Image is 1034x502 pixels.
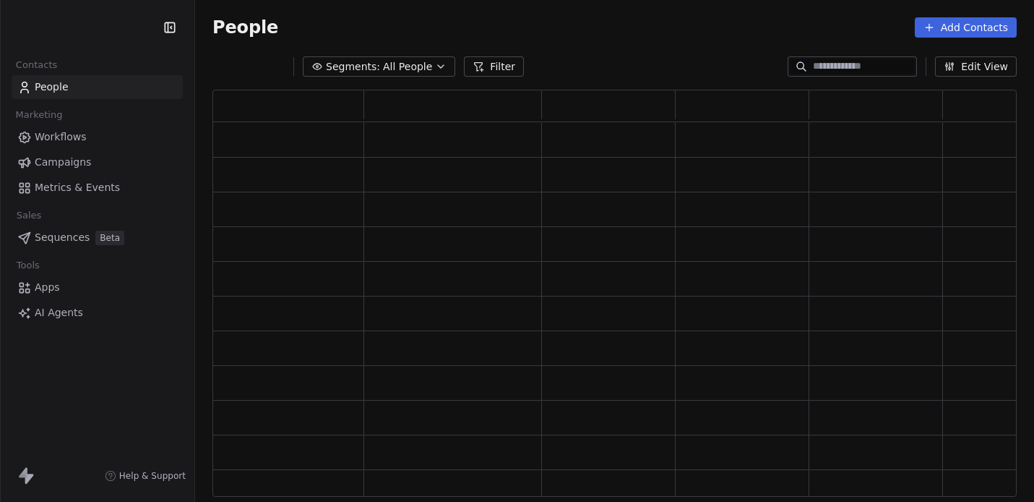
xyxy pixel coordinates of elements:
span: All People [383,59,432,75]
a: SequencesBeta [12,226,183,250]
span: Metrics & Events [35,180,120,195]
span: Tools [10,255,46,276]
span: Apps [35,280,60,295]
span: Beta [95,231,124,245]
span: AI Agents [35,305,83,320]
a: Metrics & Events [12,176,183,200]
span: Marketing [9,104,69,126]
button: Edit View [935,56,1017,77]
span: People [35,80,69,95]
a: AI Agents [12,301,183,325]
button: Filter [464,56,524,77]
span: Help & Support [119,470,186,482]
span: Sequences [35,230,90,245]
a: Campaigns [12,150,183,174]
a: Workflows [12,125,183,149]
span: Segments: [326,59,380,75]
span: Sales [10,205,48,226]
a: Apps [12,276,183,299]
span: Campaigns [35,155,91,170]
span: People [212,17,278,38]
span: Contacts [9,54,64,76]
span: Workflows [35,129,87,145]
button: Add Contacts [915,17,1017,38]
a: Help & Support [105,470,186,482]
a: People [12,75,183,99]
